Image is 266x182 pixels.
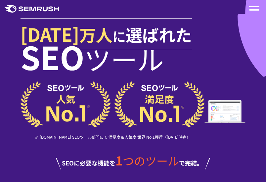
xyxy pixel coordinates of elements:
[21,127,204,148] div: ※ [DOMAIN_NAME] SEOツール部門にて 満足度＆人気度 世界 No.1獲得（[DATE]時点）
[126,23,192,46] span: 選ばれた
[21,148,245,170] div: SEOに必要な機能を
[179,159,203,167] span: で完結。
[79,23,112,46] span: 万人
[112,26,126,46] span: に
[123,153,179,169] span: つのツール
[21,21,79,47] span: [DATE]
[115,151,123,169] span: 1
[21,33,84,79] span: SEO
[84,39,164,78] span: ツール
